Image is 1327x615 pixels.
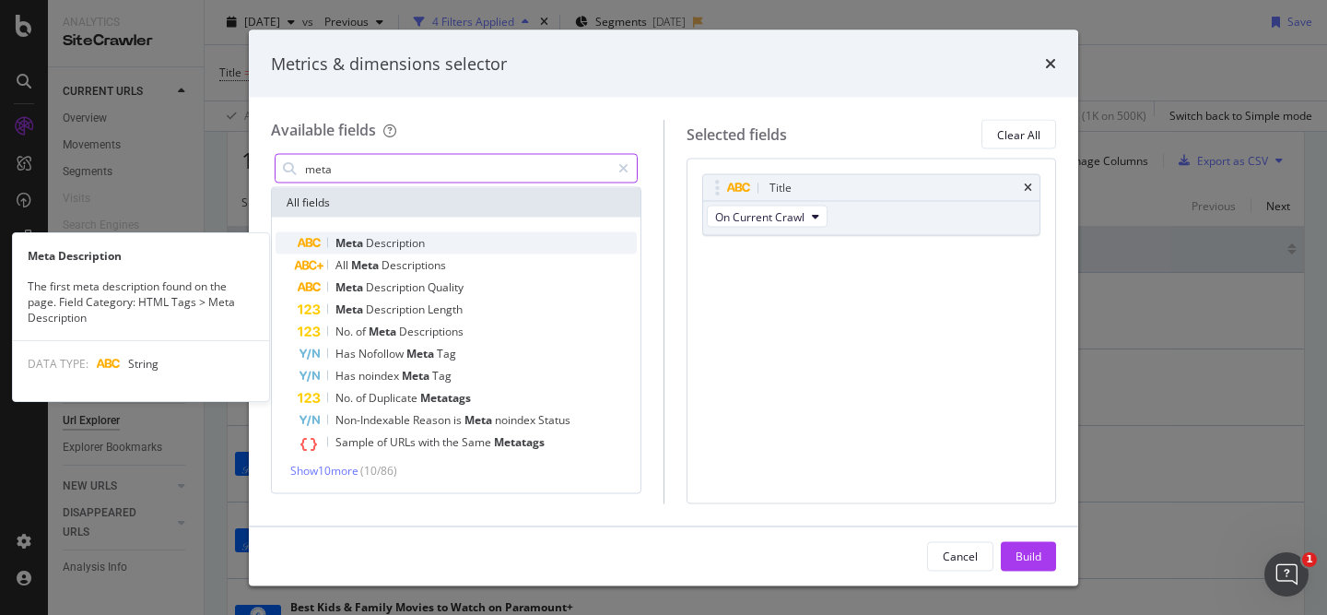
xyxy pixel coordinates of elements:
[927,541,993,571] button: Cancel
[272,188,640,218] div: All fields
[13,278,269,325] div: The first meta description found on the page. Field Category: HTML Tags > Meta Description
[707,206,828,228] button: On Current Crawl
[303,155,610,183] input: Search by field name
[390,434,418,450] span: URLs
[769,179,792,197] div: Title
[366,235,425,251] span: Description
[418,434,442,450] span: with
[249,30,1078,585] div: modal
[335,324,356,339] span: No.
[360,463,397,479] span: ( 10 / 86 )
[358,346,406,361] span: Nofollow
[402,368,432,384] span: Meta
[406,346,437,361] span: Meta
[715,208,804,224] span: On Current Crawl
[335,434,377,450] span: Sample
[464,412,495,428] span: Meta
[1264,552,1309,597] iframe: Intercom live chat
[420,390,471,406] span: Metatags
[1302,552,1317,567] span: 1
[335,346,358,361] span: Has
[335,235,366,251] span: Meta
[495,412,538,428] span: noindex
[369,390,420,406] span: Duplicate
[1001,541,1056,571] button: Build
[442,434,462,450] span: the
[335,412,413,428] span: Non-Indexable
[335,368,358,384] span: Has
[981,120,1056,149] button: Clear All
[369,324,399,339] span: Meta
[271,52,507,76] div: Metrics & dimensions selector
[13,248,269,264] div: Meta Description
[335,279,366,295] span: Meta
[356,390,369,406] span: of
[702,174,1041,236] div: TitletimesOn Current Crawl
[997,126,1040,142] div: Clear All
[335,302,366,317] span: Meta
[335,257,351,273] span: All
[943,548,978,563] div: Cancel
[494,434,545,450] span: Metatags
[382,257,446,273] span: Descriptions
[428,302,463,317] span: Length
[1024,183,1032,194] div: times
[453,412,464,428] span: is
[399,324,464,339] span: Descriptions
[290,463,358,479] span: Show 10 more
[428,279,464,295] span: Quality
[335,390,356,406] span: No.
[358,368,402,384] span: noindex
[366,302,428,317] span: Description
[462,434,494,450] span: Same
[356,324,369,339] span: of
[377,434,390,450] span: of
[366,279,428,295] span: Description
[1016,548,1041,563] div: Build
[432,368,452,384] span: Tag
[437,346,456,361] span: Tag
[1045,52,1056,76] div: times
[687,124,787,145] div: Selected fields
[351,257,382,273] span: Meta
[538,412,570,428] span: Status
[271,120,376,140] div: Available fields
[413,412,453,428] span: Reason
